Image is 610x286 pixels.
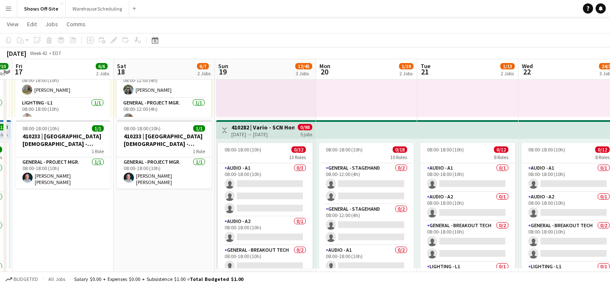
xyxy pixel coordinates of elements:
h3: 410233 | [GEOGRAPHIC_DATA][DEMOGRAPHIC_DATA] - Frequency Camp FFA 2025 [117,132,212,148]
div: Salary $0.00 + Expenses $0.00 + Subsistence $1.00 = [74,276,243,282]
span: 19 [217,67,228,77]
span: 8 Roles [494,154,508,160]
span: 0/98 [298,124,312,130]
span: 13 Roles [289,154,306,160]
span: 08:00-18:00 (10h) [22,125,59,132]
span: 17 [14,67,22,77]
div: 5 jobs [300,130,312,137]
span: 8 Roles [595,154,610,160]
a: Jobs [42,19,61,30]
div: 3 Jobs [296,70,312,77]
span: 08:00-18:00 (10h) [225,146,261,153]
a: View [3,19,22,30]
app-card-role: General - Project Mgr.1/108:00-18:00 (10h)[PERSON_NAME] [PERSON_NAME] [16,157,111,189]
app-job-card: 08:00-18:00 (10h)0/3213 RolesAudio - A10/308:00-18:00 (10h) Audio - A20/108:00-18:00 (10h) Genera... [218,143,313,268]
span: 08:00-18:00 (10h) [427,146,464,153]
span: 22 [521,67,533,77]
app-job-card: 08:00-18:00 (10h)1/1410233 | [GEOGRAPHIC_DATA][DEMOGRAPHIC_DATA] - Frequency Camp FFA 20251 RoleG... [117,120,212,189]
span: 0/18 [393,146,407,153]
span: 0/32 [291,146,306,153]
a: Edit [24,19,40,30]
span: Mon [319,62,330,70]
app-card-role: Audio - A10/308:00-18:00 (10h) [218,163,313,217]
span: Comms [67,20,86,28]
span: 1/13 [500,63,515,69]
div: [DATE] [7,49,26,58]
div: [DATE] → [DATE] [231,131,294,137]
div: 2 Jobs [96,70,109,77]
app-job-card: 08:00-18:00 (10h)1/1410233 | [GEOGRAPHIC_DATA][DEMOGRAPHIC_DATA] - Frequency Camp FFA 20251 RoleG... [16,120,111,189]
span: Sat [117,62,126,70]
span: 12/45 [295,63,312,69]
app-card-role: Audio - A20/108:00-18:00 (10h) [218,217,313,245]
div: EDT [53,50,61,56]
span: 08:00-18:00 (10h) [326,146,363,153]
span: 21 [419,67,430,77]
app-card-role: General - Breakout Tech0/208:00-18:00 (10h) [420,221,515,262]
div: 2 Jobs [501,70,514,77]
span: 08:00-18:00 (10h) [124,125,161,132]
button: Warehouse Scheduling [66,0,129,17]
div: 2 Jobs [399,70,413,77]
app-card-role: General - Project Mgr.1/108:00-18:00 (10h)[PERSON_NAME] [PERSON_NAME] [117,157,212,189]
span: Budgeted [14,276,38,282]
span: Wed [522,62,533,70]
app-job-card: 08:00-18:00 (10h)0/128 RolesAudio - A10/108:00-18:00 (10h) Audio - A20/108:00-18:00 (10h) General... [420,143,515,268]
span: Total Budgeted $1.00 [190,276,243,282]
app-card-role: General - Project Mgr.1/108:00-18:00 (10h)[PERSON_NAME] [15,69,110,98]
app-card-role: Audio - A20/108:00-18:00 (10h) [420,192,515,221]
span: Jobs [45,20,58,28]
app-card-role: General - Stagehand0/208:00-12:00 (4h) [319,204,414,245]
span: Tue [421,62,430,70]
span: 1/1 [193,125,205,132]
span: 0/12 [494,146,508,153]
a: Comms [63,19,89,30]
button: Budgeted [4,275,39,284]
span: 6/6 [96,63,108,69]
button: Shows Off-Site [17,0,66,17]
app-card-role: Lighting - L11/108:00-18:00 (10h)[PERSON_NAME] [15,98,110,127]
app-card-role: General - Stagehand0/208:00-12:00 (4h) [319,163,414,204]
span: 18 [116,67,126,77]
span: 1/1 [92,125,104,132]
span: 1/19 [399,63,413,69]
app-card-role: Audio - A10/108:00-18:00 (10h) [420,163,515,192]
span: 08:00-18:00 (10h) [528,146,565,153]
span: 20 [318,67,330,77]
h3: 410233 | [GEOGRAPHIC_DATA][DEMOGRAPHIC_DATA] - Frequency Camp FFA 2025 [16,132,111,148]
app-card-role: Audio - A21/108:00-12:00 (4h)[PERSON_NAME] [116,69,211,98]
span: 0/12 [595,146,610,153]
span: Week 42 [28,50,49,56]
span: Fri [16,62,22,70]
span: 1 Role [91,148,104,154]
span: Sun [218,62,228,70]
span: Edit [27,20,37,28]
h3: 410282 | Vario - SCN Homeland Security Summit 2025 [231,124,294,131]
span: 1 Role [193,148,205,154]
app-card-role: General - Project Mgr.1/108:00-12:00 (4h)[PERSON_NAME] [116,98,211,127]
span: View [7,20,19,28]
app-job-card: 08:00-18:00 (10h)0/1810 RolesGeneral - Stagehand0/208:00-12:00 (4h) General - Stagehand0/208:00-1... [319,143,414,268]
span: All jobs [47,276,67,282]
span: 6/7 [197,63,209,69]
span: 10 Roles [390,154,407,160]
div: 2 Jobs [197,70,211,77]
